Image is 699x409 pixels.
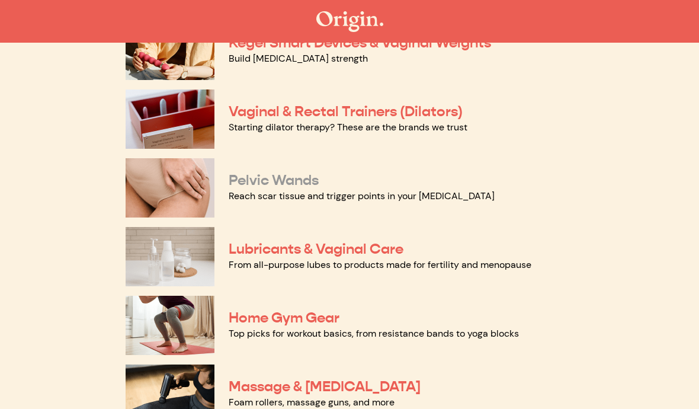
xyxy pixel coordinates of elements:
[126,90,214,149] img: Vaginal & Rectal Trainers (Dilators)
[229,121,467,133] a: Starting dilator therapy? These are the brands we trust
[229,190,495,202] a: Reach scar tissue and trigger points in your [MEDICAL_DATA]
[126,227,214,286] img: Lubricants & Vaginal Care
[229,34,491,52] a: Kegel Smart Devices & Vaginal Weights
[229,240,403,258] a: Lubricants & Vaginal Care
[229,258,531,271] a: From all-purpose lubes to products made for fertility and menopause
[229,171,319,189] a: Pelvic Wands
[229,309,339,327] a: Home Gym Gear
[126,296,214,355] img: Home Gym Gear
[229,378,421,395] a: Massage & [MEDICAL_DATA]
[126,21,214,80] img: Kegel Smart Devices & Vaginal Weights
[229,327,519,340] a: Top picks for workout basics, from resistance bands to yoga blocks
[126,158,214,218] img: Pelvic Wands
[229,52,368,65] a: Build [MEDICAL_DATA] strength
[229,103,463,120] a: Vaginal & Rectal Trainers (Dilators)
[229,396,395,408] a: Foam rollers, massage guns, and more
[316,11,383,32] img: The Origin Shop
